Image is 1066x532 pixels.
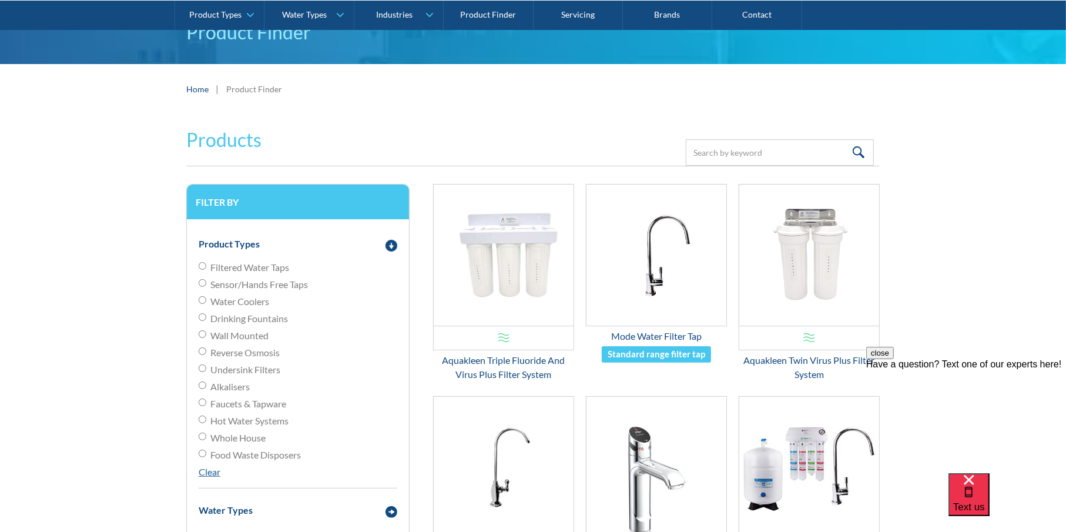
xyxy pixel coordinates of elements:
[199,330,206,338] input: Wall Mounted
[433,353,574,382] div: Aquakleen Triple Fluoride And Virus Plus Filter System
[210,448,301,462] span: Food Waste Disposers
[199,313,206,321] input: Drinking Fountains
[199,450,206,457] input: Food Waste Disposers
[686,139,874,166] input: Search by keyword
[199,279,206,287] input: Sensor/Hands Free Taps
[196,196,400,208] h3: Filter by
[210,397,286,411] span: Faucets & Tapware
[199,237,260,251] div: Product Types
[199,433,206,440] input: Whole House
[210,260,289,275] span: Filtered Water Taps
[210,414,289,428] span: Hot Water Systems
[210,329,269,343] span: Wall Mounted
[376,9,413,19] div: Industries
[186,18,880,46] h1: Product Finder
[210,277,308,292] span: Sensor/Hands Free Taps
[214,82,220,96] div: |
[199,466,220,477] a: Clear
[210,431,266,445] span: Whole House
[608,347,705,361] div: Standard range filter tap
[586,185,726,326] img: Mode Water Filter Tap
[199,262,206,270] input: Filtered Water Taps
[226,83,282,95] div: Product Finder
[586,329,727,343] div: Mode Water Filter Tap
[739,184,880,382] a: Aquakleen Twin Virus Plus Filter SystemAquakleen Twin Virus Plus Filter System
[210,346,280,360] span: Reverse Osmosis
[186,126,262,154] h2: Products
[866,347,1066,488] iframe: podium webchat widget prompt
[283,9,327,19] div: Water Types
[189,9,242,19] div: Product Types
[433,184,574,382] a: Aquakleen Triple Fluoride And Virus Plus Filter SystemAquakleen Triple Fluoride And Virus Plus Fi...
[199,382,206,389] input: Alkalisers
[210,312,288,326] span: Drinking Fountains
[739,353,880,382] div: Aquakleen Twin Virus Plus Filter System
[199,347,206,355] input: Reverse Osmosis
[210,380,250,394] span: Alkalisers
[199,503,253,517] div: Water Types
[434,185,574,326] img: Aquakleen Triple Fluoride And Virus Plus Filter System
[586,184,727,363] a: Mode Water Filter TapMode Water Filter TapStandard range filter tap
[199,416,206,423] input: Hot Water Systems
[199,296,206,304] input: Water Coolers
[739,185,879,326] img: Aquakleen Twin Virus Plus Filter System
[948,473,1066,532] iframe: podium webchat widget bubble
[186,83,209,95] a: Home
[210,295,269,309] span: Water Coolers
[210,363,280,377] span: Undersink Filters
[199,364,206,372] input: Undersink Filters
[199,399,206,406] input: Faucets & Tapware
